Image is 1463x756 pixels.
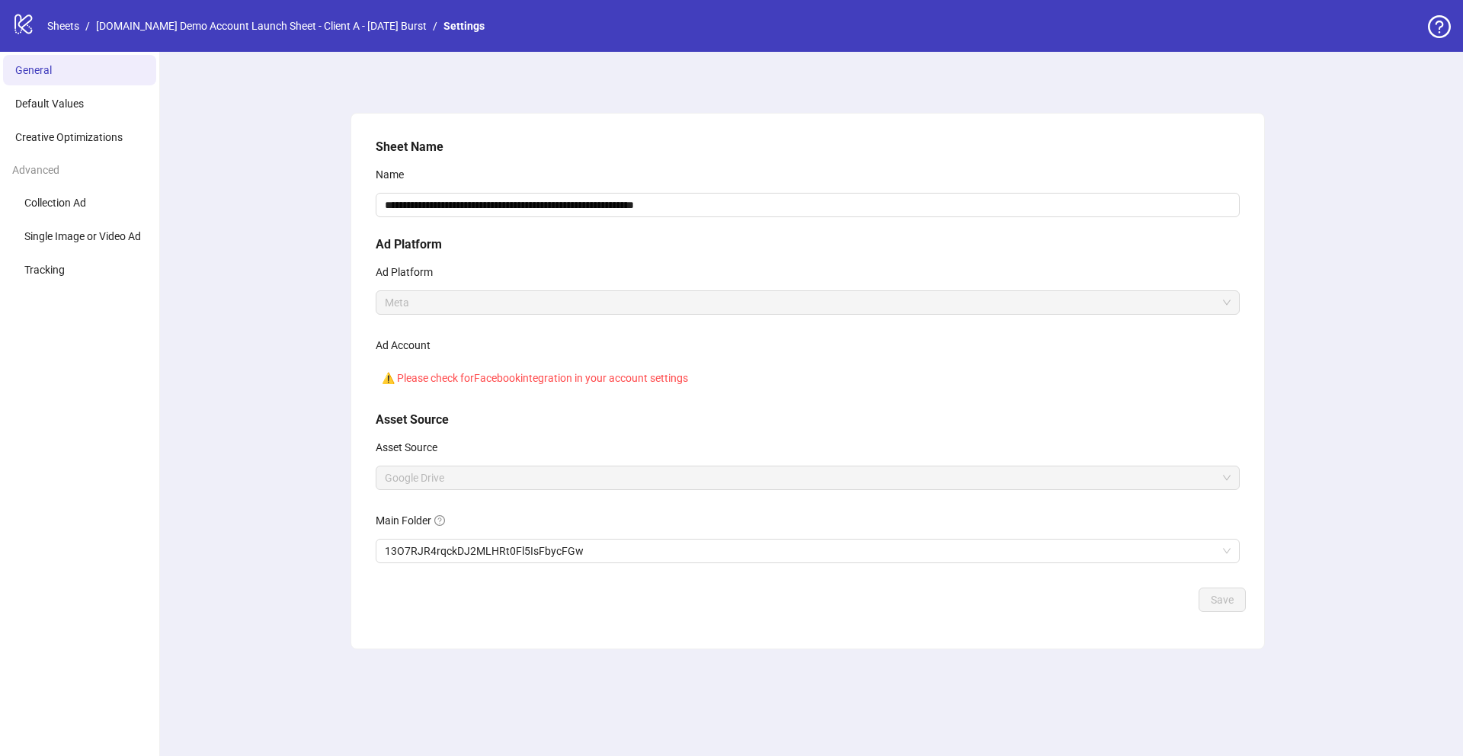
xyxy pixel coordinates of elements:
[376,364,1240,392] div: ⚠️ Please check for Facebook integration in your account settings
[1428,15,1451,38] span: question-circle
[376,508,455,533] label: Main Folder
[44,18,82,34] a: Sheets
[15,131,123,143] span: Creative Optimizations
[434,515,445,526] span: question-circle
[376,235,1240,254] h5: Ad Platform
[93,18,430,34] a: [DOMAIN_NAME] Demo Account Launch Sheet - Client A - [DATE] Burst
[385,291,1231,314] span: Meta
[433,18,437,34] li: /
[376,138,1240,156] h5: Sheet Name
[376,193,1240,217] input: Name
[376,435,447,460] label: Asset Source
[15,64,52,76] span: General
[85,18,90,34] li: /
[376,333,440,357] label: Ad Account
[15,98,84,110] span: Default Values
[24,230,141,242] span: Single Image or Video Ad
[376,162,414,187] label: Name
[376,411,1240,429] h5: Asset Source
[440,18,488,34] a: Settings
[385,466,1231,489] span: Google Drive
[24,197,86,209] span: Collection Ad
[376,260,443,284] label: Ad Platform
[385,540,1231,562] span: 13O7RJR4rqckDJ2MLHRt0Fl5IsFbycFGw
[24,264,65,276] span: Tracking
[1199,588,1246,612] button: Save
